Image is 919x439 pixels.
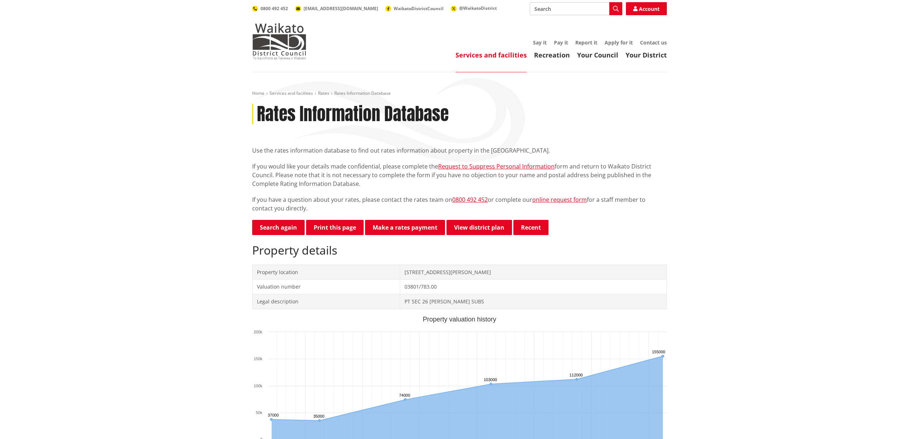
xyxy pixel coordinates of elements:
[313,414,325,418] text: 35000
[252,90,667,97] nav: breadcrumb
[295,5,378,12] a: [EMAIL_ADDRESS][DOMAIN_NAME]
[451,5,497,11] a: @WaikatoDistrict
[261,5,288,12] span: 0800 492 452
[318,419,321,422] path: Saturday, Jun 30, 12:00, 35,000. Capital Value.
[626,2,667,15] a: Account
[270,90,313,96] a: Services and facilities
[446,220,512,235] a: View district plan
[484,378,497,382] text: 103000
[268,413,279,417] text: 37000
[400,280,666,294] td: 03801/783.00
[534,51,570,59] a: Recreation
[554,39,568,46] a: Pay it
[385,5,444,12] a: WaikatoDistrictCouncil
[318,90,329,96] a: Rates
[532,196,587,204] a: online request form
[252,90,264,96] a: Home
[394,5,444,12] span: WaikatoDistrictCouncil
[254,357,262,361] text: 150k
[530,2,622,15] input: Search input
[252,243,667,257] h2: Property details
[400,265,666,280] td: [STREET_ADDRESS][PERSON_NAME]
[252,195,667,213] p: If you have a question about your rates, please contact the rates team on or complete our for a s...
[254,330,262,334] text: 200k
[256,410,262,415] text: 50k
[257,104,449,125] h1: Rates Information Database
[456,51,527,59] a: Services and facilities
[253,280,400,294] td: Valuation number
[400,294,666,309] td: PT SEC 26 [PERSON_NAME] SUBS
[270,418,273,421] path: Wednesday, Oct 27, 11:00, 37,000. Capital Value.
[438,162,555,170] a: Request to Suppress Personal Information
[533,39,547,46] a: Say it
[253,265,400,280] td: Property location
[334,90,391,96] span: Rates Information Database
[605,39,633,46] a: Apply for it
[661,355,664,358] path: Sunday, Jun 30, 12:00, 155,000. Capital Value.
[640,39,667,46] a: Contact us
[575,39,597,46] a: Report it
[252,5,288,12] a: 0800 492 452
[252,23,306,59] img: Waikato District Council - Te Kaunihera aa Takiwaa o Waikato
[652,350,665,354] text: 155000
[304,5,378,12] span: [EMAIL_ADDRESS][DOMAIN_NAME]
[569,373,583,377] text: 112000
[399,393,410,397] text: 74000
[459,5,497,11] span: @WaikatoDistrict
[253,294,400,309] td: Legal description
[252,146,667,155] p: Use the rates information database to find out rates information about property in the [GEOGRAPHI...
[306,220,364,235] button: Print this page
[577,51,618,59] a: Your Council
[626,51,667,59] a: Your District
[365,220,445,235] a: Make a rates payment
[252,162,667,188] p: If you would like your details made confidential, please complete the form and return to Waikato ...
[254,384,262,388] text: 100k
[452,196,488,204] a: 0800 492 452
[423,316,496,323] text: Property valuation history
[575,378,578,381] path: Wednesday, Jun 30, 12:00, 112,000. Capital Value.
[513,220,549,235] button: Recent
[252,220,305,235] a: Search again
[490,383,492,385] path: Saturday, Jun 30, 12:00, 103,000. Capital Value.
[404,398,407,401] path: Tuesday, Jun 30, 12:00, 74,000. Capital Value.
